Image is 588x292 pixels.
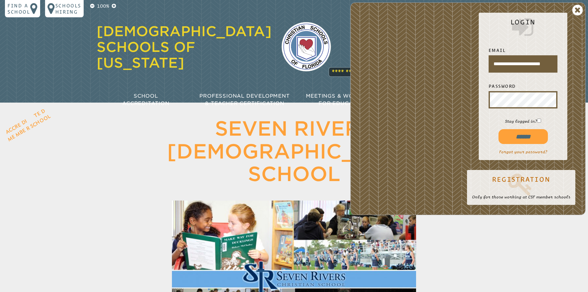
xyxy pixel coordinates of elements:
[55,2,81,15] p: Schools Hiring
[341,26,492,75] p: The agency that [US_STATE]’s [DEMOGRAPHIC_DATA] schools rely on for best practices in accreditati...
[7,2,30,15] p: Find a school
[136,117,453,186] h1: Seven Rivers [DEMOGRAPHIC_DATA] School
[489,83,557,90] label: Password
[199,93,290,106] span: Professional Development & Teacher Certification
[97,23,272,71] a: [DEMOGRAPHIC_DATA] Schools of [US_STATE]
[281,22,331,71] img: csf-logo-web-colors.png
[499,150,547,154] a: Forgot your password?
[122,93,169,106] span: School Accreditation
[484,118,562,124] p: Stay logged in?
[96,2,111,10] p: 100%
[472,172,570,197] a: Registration
[484,18,562,39] h2: Login
[306,93,381,106] span: Meetings & Workshops for Educators
[489,47,557,54] label: Email
[472,194,570,200] p: Only for those working at CSF member schools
